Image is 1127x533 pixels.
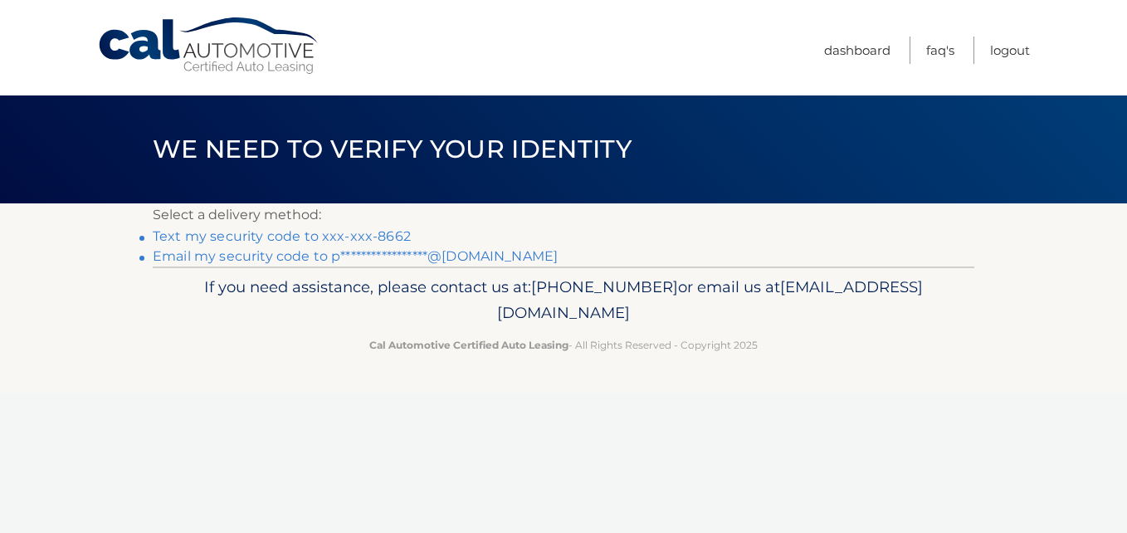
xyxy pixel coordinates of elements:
span: We need to verify your identity [153,134,632,164]
a: Cal Automotive [97,17,321,76]
a: FAQ's [926,37,954,64]
p: - All Rights Reserved - Copyright 2025 [163,336,964,354]
a: Text my security code to xxx-xxx-8662 [153,228,411,244]
strong: Cal Automotive Certified Auto Leasing [369,339,568,351]
p: Select a delivery method: [153,203,974,227]
a: Dashboard [824,37,890,64]
p: If you need assistance, please contact us at: or email us at [163,274,964,327]
span: [PHONE_NUMBER] [531,277,678,296]
a: Logout [990,37,1030,64]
